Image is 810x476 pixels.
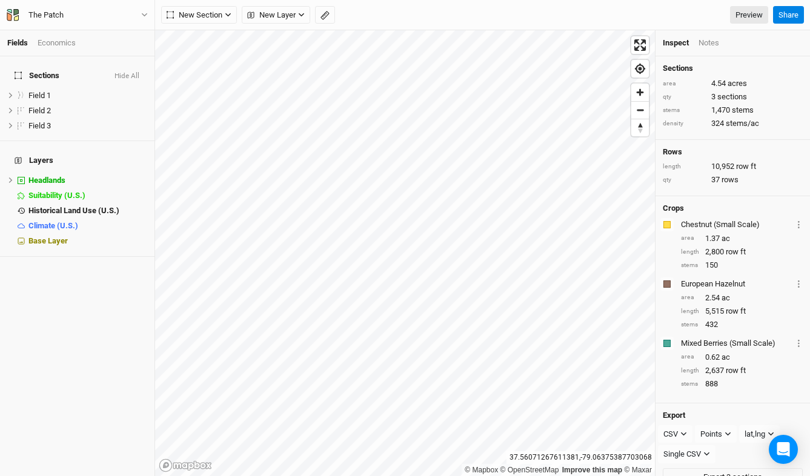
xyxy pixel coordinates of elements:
span: Suitability (U.S.) [28,191,85,200]
div: Economics [38,38,76,48]
button: Crop Usage [795,277,803,291]
span: row ft [726,306,746,317]
button: Points [695,425,737,443]
div: lat,lng [745,428,765,440]
div: 2,637 [681,365,803,376]
a: Maxar [624,466,652,474]
a: OpenStreetMap [500,466,559,474]
button: Enter fullscreen [631,36,649,54]
div: 888 [681,378,803,389]
div: Climate (U.S.) [28,221,147,231]
span: stems [732,105,754,116]
button: Single CSV [658,445,715,463]
div: Headlands [28,176,147,185]
span: row ft [726,365,746,376]
div: Chestnut (Small Scale) [681,219,792,230]
span: Field 3 [28,121,51,130]
span: rows [722,174,739,185]
div: density [663,119,705,128]
div: 4.54 [663,78,803,89]
canvas: Map [155,30,655,476]
button: Find my location [631,60,649,78]
div: 3 [663,91,803,102]
button: Reset bearing to north [631,119,649,136]
span: Field 1 [28,91,51,100]
span: Base Layer [28,236,68,245]
span: Sections [15,71,59,81]
div: Points [700,428,722,440]
div: length [681,366,699,375]
div: length [681,307,699,316]
div: Field 3 [28,121,147,131]
h4: Export [663,411,803,420]
div: qty [663,93,705,102]
div: stems [681,320,699,329]
span: ac [722,293,730,303]
h4: Crops [663,203,684,213]
button: The Patch [6,8,148,22]
div: 1,470 [663,105,803,116]
div: stems [681,261,699,270]
div: area [681,293,699,302]
div: Field 2 [28,106,147,116]
div: area [663,79,705,88]
div: Base Layer [28,236,147,246]
div: Field 1 [28,91,147,101]
span: Historical Land Use (U.S.) [28,206,119,215]
button: Crop Usage [795,217,803,231]
button: Zoom out [631,101,649,119]
a: Preview [730,6,768,24]
button: Share [773,6,804,24]
div: area [681,234,699,243]
a: Mapbox logo [159,458,212,472]
button: lat,lng [739,425,780,443]
div: The Patch [28,9,64,21]
span: Climate (U.S.) [28,221,78,230]
button: Crop Usage [795,336,803,350]
span: stems/ac [726,118,759,129]
button: Zoom in [631,84,649,101]
span: Field 2 [28,106,51,115]
div: 37 [663,174,803,185]
span: sections [717,91,747,102]
div: area [681,352,699,362]
button: New Layer [242,6,310,24]
div: 0.62 [681,352,803,363]
span: Headlands [28,176,65,185]
div: Open Intercom Messenger [769,435,798,464]
span: New Section [167,9,222,21]
h4: Sections [663,64,803,73]
div: length [681,248,699,257]
span: New Layer [247,9,296,21]
span: row ft [736,161,756,172]
div: 10,952 [663,161,803,172]
div: length [663,162,705,171]
div: 324 [663,118,803,129]
div: qty [663,176,705,185]
span: ac [722,352,730,363]
h4: Rows [663,147,803,157]
button: CSV [658,425,692,443]
a: Improve this map [562,466,622,474]
div: CSV [663,428,678,440]
button: Shortcut: M [315,6,335,24]
div: 2,800 [681,246,803,257]
span: row ft [726,246,746,257]
div: European Hazelnut [681,279,792,289]
div: Inspect [663,38,689,48]
div: 2.54 [681,293,803,303]
a: Mapbox [465,466,498,474]
span: Zoom out [631,102,649,119]
div: Suitability (U.S.) [28,191,147,200]
span: ac [722,233,730,244]
div: Single CSV [663,448,701,460]
div: Historical Land Use (U.S.) [28,206,147,216]
div: 37.56071267611381 , -79.06375387703068 [506,451,655,464]
div: stems [663,106,705,115]
h4: Layers [7,148,147,173]
button: Hide All [114,72,140,81]
div: 150 [681,260,803,271]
